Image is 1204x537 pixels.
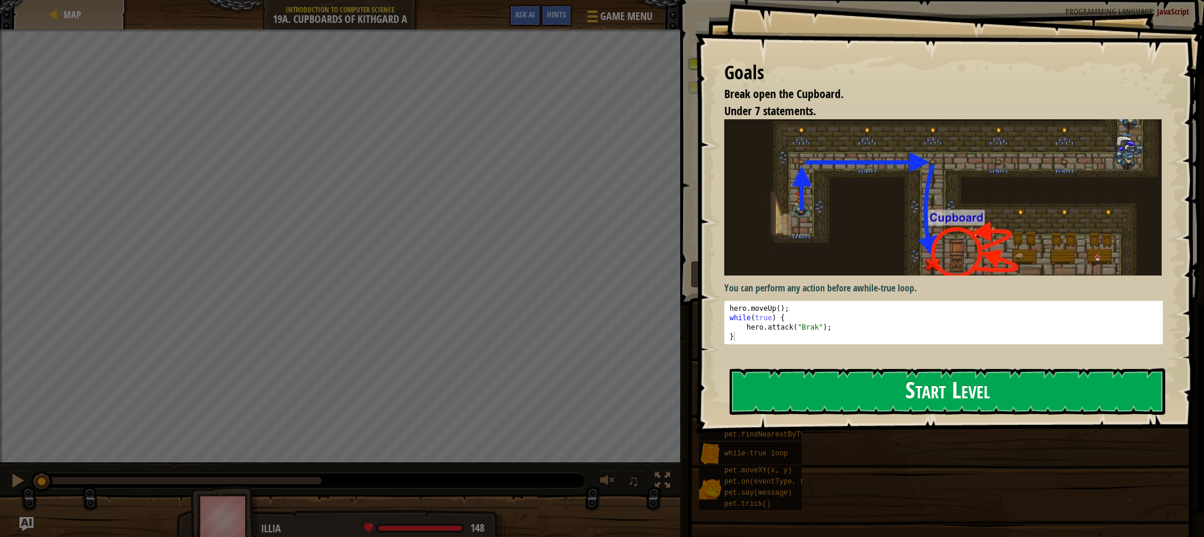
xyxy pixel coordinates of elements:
[724,86,844,102] span: Break open the Cupboard.
[547,9,566,20] span: Hints
[470,521,484,535] span: 148
[261,521,493,536] div: Illia
[724,500,771,508] span: pet.trick()
[600,9,653,24] span: Game Menu
[710,103,1160,120] li: Under 7 statements.
[699,443,721,465] img: portrait.png
[578,5,660,32] button: Game Menu
[724,466,792,475] span: pet.moveXY(x, y)
[651,470,674,494] button: Toggle fullscreen
[628,472,640,489] span: ♫
[509,5,541,26] button: Ask AI
[699,478,721,500] img: portrait.png
[724,59,1163,86] div: Goals
[691,261,1185,288] button: Run ⇧↵
[724,103,816,119] span: Under 7 statements.
[724,119,1162,276] img: Cupboards of kithgard
[515,9,535,20] span: Ask AI
[626,470,646,494] button: ♫
[724,478,834,486] span: pet.on(eventType, handler)
[63,8,81,21] span: Map
[60,8,81,21] a: Map
[364,523,484,533] div: health: 148 / 148
[710,86,1160,103] li: Break open the Cupboard.
[857,281,914,294] strong: while-true loop
[596,470,620,494] button: Adjust volume
[724,281,1172,295] p: You can perform any action before a .
[6,470,29,494] button: ⌘ + P: Pause
[724,489,792,497] span: pet.say(message)
[724,431,838,439] span: pet.findNearestByType(type)
[19,517,34,531] button: Ask AI
[730,368,1165,415] button: Start Level
[724,449,788,458] span: while-true loop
